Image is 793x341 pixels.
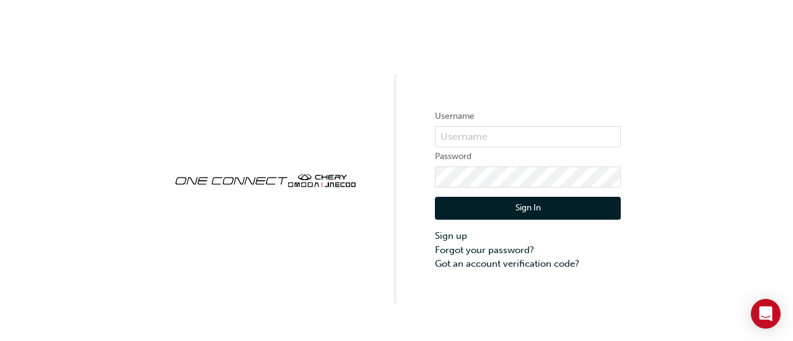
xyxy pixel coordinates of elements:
[435,109,621,124] label: Username
[435,243,621,257] a: Forgot your password?
[435,229,621,243] a: Sign up
[435,149,621,164] label: Password
[751,299,781,329] div: Open Intercom Messenger
[435,126,621,147] input: Username
[435,257,621,271] a: Got an account verification code?
[172,163,358,196] img: oneconnect
[435,197,621,220] button: Sign In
